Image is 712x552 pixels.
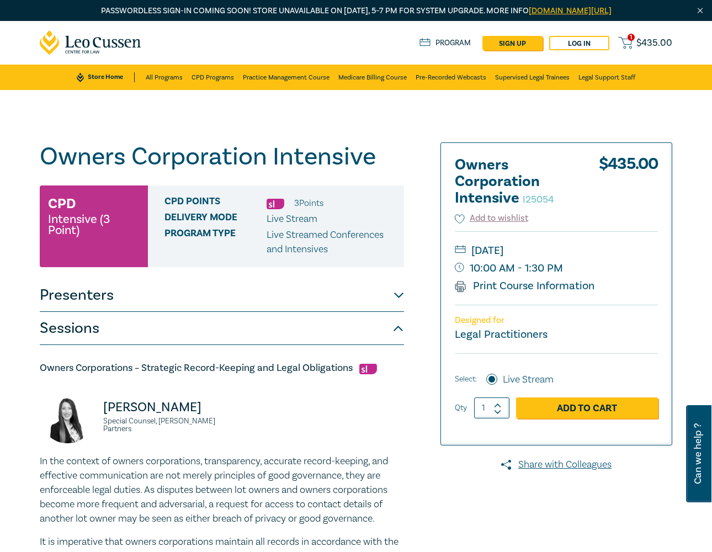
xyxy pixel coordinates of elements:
[529,6,612,16] a: [DOMAIN_NAME][URL]
[549,36,609,50] a: Log in
[628,34,635,41] span: 1
[40,388,95,443] img: Deborah Andronaco
[523,193,554,206] small: I25054
[48,194,76,214] h3: CPD
[40,312,404,345] button: Sessions
[495,65,570,90] a: Supervised Legal Trainees
[455,373,477,385] span: Select:
[77,72,135,82] a: Store Home
[359,364,377,374] img: Substantive Law
[455,402,467,414] label: Qty
[455,157,576,206] h2: Owners Corporation Intensive
[636,38,672,48] span: $ 435.00
[455,279,594,293] a: Print Course Information
[267,228,396,257] p: Live Streamed Conferences and Intensives
[267,199,284,209] img: Substantive Law
[146,65,183,90] a: All Programs
[164,228,267,257] span: Program type
[103,417,215,433] small: Special Counsel, [PERSON_NAME] Partners
[267,213,317,225] span: Live Stream
[455,212,528,225] button: Add to wishlist
[338,65,407,90] a: Medicare Billing Course
[40,142,404,171] h1: Owners Corporation Intensive
[578,65,635,90] a: Legal Support Staff
[40,362,404,375] h5: Owners Corporations – Strategic Record-Keeping and Legal Obligations
[455,327,548,342] small: Legal Practitioners
[695,6,705,15] img: Close
[40,5,672,17] p: Passwordless sign-in coming soon! Store unavailable on [DATE], 5–7 PM for system upgrade. More info
[164,196,267,210] span: CPD Points
[419,38,471,48] a: Program
[482,36,543,50] a: sign up
[455,242,658,259] small: [DATE]
[599,157,658,212] div: $ 435.00
[503,373,554,387] label: Live Stream
[455,259,658,277] small: 10:00 AM - 1:30 PM
[48,214,140,236] small: Intensive (3 Point)
[693,412,703,496] span: Can we help ?
[192,65,234,90] a: CPD Programs
[294,196,323,210] li: 3 Point s
[103,399,215,416] p: [PERSON_NAME]
[416,65,486,90] a: Pre-Recorded Webcasts
[440,458,672,472] a: Share with Colleagues
[40,279,404,312] button: Presenters
[455,315,658,326] p: Designed for
[516,397,658,418] a: Add to Cart
[40,454,404,526] p: In the context of owners corporations, transparency, accurate record-keeping, and effective commu...
[164,212,267,226] span: Delivery Mode
[474,397,509,418] input: 1
[243,65,330,90] a: Practice Management Course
